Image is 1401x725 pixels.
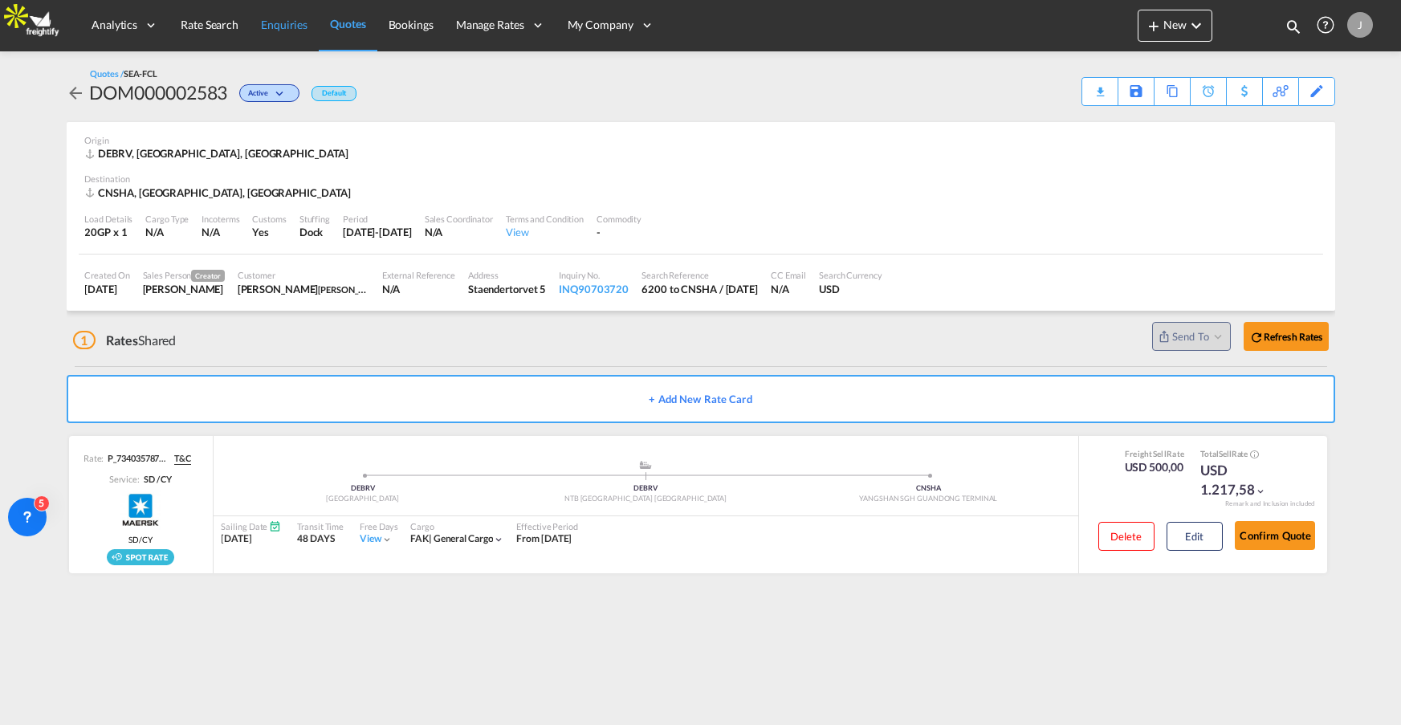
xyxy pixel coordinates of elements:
div: CNSHA [787,483,1069,494]
span: Sell [1219,449,1232,458]
md-icon: icon-chevron-down [381,534,393,545]
img: Spot_rate_rollable_v2.png [107,549,174,565]
div: 6200 to CNSHA / 16 Sep 2025 [641,282,758,296]
div: Viewicon-chevron-down [360,532,393,546]
div: NTB [GEOGRAPHIC_DATA] [GEOGRAPHIC_DATA] [504,494,787,504]
md-icon: Schedules Available [269,520,281,532]
span: DEBRV, [GEOGRAPHIC_DATA], [GEOGRAPHIC_DATA] [99,147,349,160]
div: Cargo Type [145,213,189,225]
button: icon-refreshRefresh Rates [1244,322,1329,351]
div: DEBRV, Bremerhaven, Europe [85,146,353,161]
div: Quotes /SEA-FCL [91,67,158,79]
div: USD 500,00 [1125,459,1185,475]
div: 20GP x 1 [85,225,133,239]
div: USD [819,282,882,296]
div: N/A [145,225,189,239]
button: Confirm Quote [1235,521,1315,550]
div: 16 Sep 2025 [343,225,412,239]
div: icon-arrow-left [67,79,90,105]
div: Customer [238,269,369,281]
div: Origin [85,134,1317,146]
b: Refresh Rates [1264,331,1323,343]
div: Freight Rate [1125,448,1185,459]
md-icon: assets/icons/custom/ship-fill.svg [636,461,655,469]
div: From 09 Sep 2025 [516,532,572,546]
div: general cargo [410,532,493,546]
div: Address [468,269,546,281]
div: View [506,225,584,239]
div: Save As Template [1118,78,1154,105]
md-icon: icon-download [1090,80,1110,92]
button: Spot Rates are dynamic & can fluctuate with time [1248,449,1259,461]
span: SD/CY [128,534,153,545]
div: Sales Person [143,269,225,282]
div: Sales Coordinator [425,213,493,225]
div: SD / CY [140,473,172,485]
div: INQ90703720 [559,282,629,296]
span: Creator [191,270,224,282]
div: CNSHA, Shanghai, Asia Pacific [85,185,356,200]
div: External Reference [382,269,455,281]
div: CC Email [771,269,806,281]
div: Search Currency [819,269,882,281]
span: From [DATE] [516,532,572,544]
div: Shared [73,332,177,349]
button: Open sync menu [1152,322,1231,351]
div: Free Days [360,520,398,532]
div: Inquiry No. [559,269,629,281]
div: Total Rate [1200,448,1281,461]
div: Sailing Date [222,520,282,532]
span: Service: [109,473,140,485]
div: Yes [252,225,286,239]
div: Customs [252,213,286,225]
div: Created On [85,269,130,281]
div: N/A [771,282,806,296]
div: YANGSHAN SGH GUANDONG TERMINAL [787,494,1069,504]
div: DOM000002583 [90,79,228,105]
div: N/A [425,225,493,239]
span: Sell [1153,449,1167,458]
div: N/A [202,225,220,239]
span: Active [248,88,271,104]
div: DEBRV [504,483,787,494]
div: P_7340357870_P01hsgn7n [104,452,168,465]
div: Stuffing [299,213,330,225]
md-icon: icon-chevron-down [272,90,291,99]
div: Period [343,213,412,225]
div: Quote PDF is not available at this time [1090,78,1110,92]
button: Edit [1167,522,1223,551]
div: - [597,225,641,239]
md-icon: icon-refresh [1249,330,1264,344]
div: [GEOGRAPHIC_DATA] [222,494,504,504]
div: Transit Time [297,520,344,532]
div: Destination [85,173,1317,185]
span: FAK [410,532,434,544]
div: Effective Period [516,520,577,532]
div: Jesper Johansen [143,282,225,296]
span: [PERSON_NAME] Forwarding Company [318,283,470,295]
span: SEA-FCL [124,68,157,79]
div: [DATE] [222,532,282,546]
div: Change Status Here [227,79,303,105]
div: Jesper Johansen [238,282,369,296]
div: Staendertorvet 5 [468,282,546,296]
span: Send To [1171,328,1211,344]
button: + Add New Rate Card [67,375,1335,423]
div: Dock Stuffing [299,225,330,239]
span: T&C [174,452,191,465]
div: Incoterms [202,213,239,225]
div: Commodity [597,213,641,225]
span: 1 [73,331,96,349]
md-icon: icon-chevron-down [493,534,504,545]
span: Rate: [83,452,104,465]
div: USD 1.217,58 [1200,461,1281,499]
div: Rollable available [107,549,174,565]
div: Terms and Condition [506,213,584,225]
img: Maersk Spot [120,490,161,530]
md-icon: icon-chevron-down [1255,486,1266,497]
div: Change Status Here [239,84,299,102]
div: Remark and Inclusion included [1213,499,1327,508]
span: Rates [106,332,138,348]
span: | [429,532,432,544]
div: 48 DAYS [297,532,344,546]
